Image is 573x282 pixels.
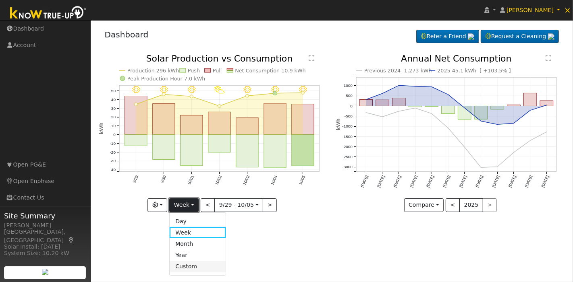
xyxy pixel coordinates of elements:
a: Year [170,250,226,261]
circle: onclick="" [512,122,515,125]
text: -1500 [342,134,353,139]
i: 9/30 - Clear [160,86,168,94]
i: 9/29 - MostlyClear [132,86,140,94]
circle: onclick="" [364,111,367,114]
circle: onclick="" [273,91,277,95]
text: Net Consumption 10.9 kWh [235,68,306,74]
text: [DATE] [459,175,468,188]
text: 0 [350,104,353,108]
rect: onclick="" [507,105,521,106]
button: > [263,198,277,212]
text:  [546,55,551,61]
img: retrieve [468,33,474,40]
text: 10/01 [187,175,195,186]
text: 10/04 [270,175,278,186]
a: Map [68,237,75,243]
text: 1000 [344,83,353,88]
text: [DATE] [393,175,402,188]
rect: onclick="" [125,96,147,135]
text: 40 [111,97,116,102]
text: -3000 [342,165,353,169]
a: Day [170,216,226,227]
rect: onclick="" [392,98,406,106]
circle: onclick="" [446,126,450,130]
rect: onclick="" [264,135,286,168]
text: [DATE] [409,175,419,188]
text: Production 296 kWh [127,68,179,74]
text: 500 [346,94,353,98]
text: 2025 45.1 kWh [ +103.5% ] [438,68,511,74]
i: 10/01 - Clear [187,86,195,94]
button: 2025 [459,198,483,212]
rect: onclick="" [236,118,258,135]
text: [DATE] [475,175,484,188]
circle: onclick="" [245,94,249,97]
text: 30 [111,106,116,111]
text: -500 [345,114,353,118]
button: Compare [404,198,444,212]
a: Dashboard [105,30,149,39]
rect: onclick="" [376,100,389,106]
circle: onclick="" [397,84,401,87]
rect: onclick="" [152,104,174,135]
text: [DATE] [491,175,500,188]
img: Know True-Up [6,4,91,23]
text: 10/02 [214,175,223,186]
i: 10/03 - MostlyClear [243,86,251,94]
img: retrieve [548,33,554,40]
text: [DATE] [541,175,550,188]
text: Peak Production Hour 7.0 kWh [127,76,206,82]
circle: onclick="" [480,166,483,169]
circle: onclick="" [190,95,193,98]
text: -20 [110,150,116,154]
rect: onclick="" [125,135,147,146]
button: < [446,198,460,212]
text: [DATE] [524,175,534,188]
text: -1000 [342,124,353,129]
rect: onclick="" [442,106,455,114]
rect: onclick="" [181,135,203,166]
a: Month [170,238,226,249]
text: -40 [110,168,116,172]
circle: onclick="" [463,106,466,109]
text: 10 [111,124,116,128]
span: [PERSON_NAME] [507,7,554,13]
button: 9/29 - 10/05 [214,198,263,212]
circle: onclick="" [545,103,548,107]
text: [DATE] [360,175,369,188]
rect: onclick="" [208,112,230,135]
text: -10 [110,141,116,146]
text: [DATE] [442,175,451,188]
text: 20 [111,115,116,119]
circle: onclick="" [529,139,532,142]
text: kWh [99,123,104,135]
circle: onclick="" [414,107,417,110]
text: -2000 [342,144,353,149]
text: 0 [113,132,116,137]
span: × [564,5,571,15]
circle: onclick="" [301,91,304,95]
i: 10/05 - Clear [299,86,307,94]
circle: onclick="" [446,93,450,96]
a: Request a Cleaning [481,30,559,43]
rect: onclick="" [475,106,488,119]
circle: onclick="" [397,110,401,113]
rect: onclick="" [540,101,554,106]
text: Annual Net Consumption [401,54,512,64]
rect: onclick="" [359,100,373,106]
circle: onclick="" [545,130,548,134]
circle: onclick="" [364,98,367,101]
rect: onclick="" [181,115,203,135]
text: [DATE] [508,175,517,188]
text: -30 [110,159,116,163]
text: Previous 2024 -1,273 kWh [364,68,432,74]
text: kWh [336,119,341,131]
text: 10/05 [298,175,306,186]
a: Week [170,227,226,238]
text: -2500 [342,154,353,159]
circle: onclick="" [162,93,165,96]
circle: onclick="" [512,151,515,154]
circle: onclick="" [430,112,434,115]
div: Solar Install: [DATE] [4,243,86,251]
rect: onclick="" [208,135,230,152]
